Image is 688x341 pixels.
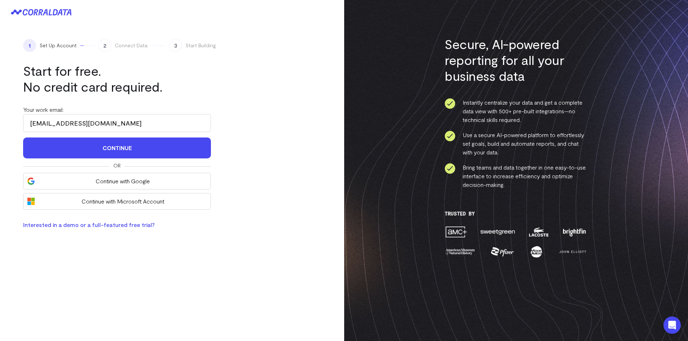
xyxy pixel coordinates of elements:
span: Continue with Microsoft Account [39,197,207,206]
h3: Secure, AI-powered reporting for all your business data [445,36,587,84]
a: Interested in a demo or a full-featured free trial? [23,221,155,228]
span: Set Up Account [40,42,77,49]
li: Bring teams and data together in one easy-to-use interface to increase efficiency and optimize de... [445,163,587,189]
span: Start Building [186,42,216,49]
h1: Start for free. No credit card required. [23,63,211,95]
h3: Trusted By [445,211,587,217]
div: Open Intercom Messenger [663,316,681,334]
span: 3 [169,39,182,52]
label: Your work email: [23,106,64,113]
button: Continue with Microsoft Account [23,193,211,210]
input: Enter your work email address [23,114,211,132]
button: Continue [23,137,211,158]
button: Continue with Google [23,173,211,189]
span: Continue with Google [39,177,207,185]
span: 1 [23,39,36,52]
span: Or [113,162,121,169]
li: Use a secure AI-powered platform to effortlessly set goals, build and automate reports, and chat ... [445,131,587,157]
span: Connect Data [115,42,147,49]
li: Instantly centralize your data and get a complete data view with 500+ pre-built integrations—no t... [445,98,587,124]
span: 2 [98,39,111,52]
